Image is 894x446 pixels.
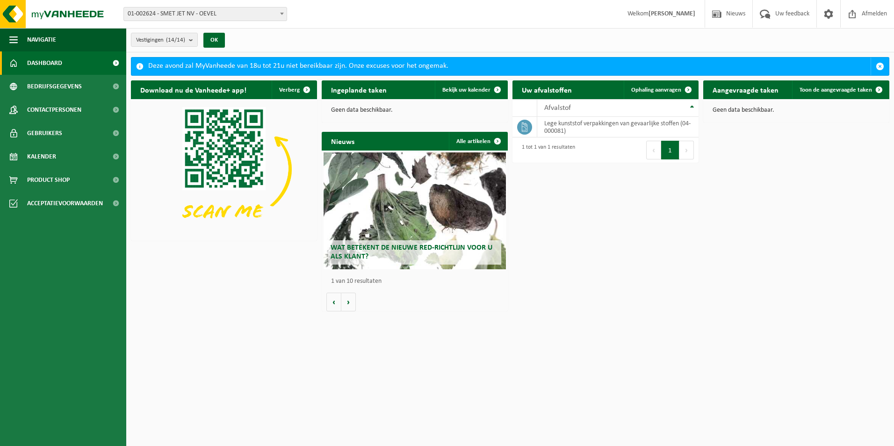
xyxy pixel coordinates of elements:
span: Wat betekent de nieuwe RED-richtlijn voor u als klant? [331,244,492,260]
span: Afvalstof [544,104,571,112]
span: 01-002624 - SMET JET NV - OEVEL [124,7,287,21]
div: 1 tot 1 van 1 resultaten [517,140,575,160]
h2: Aangevraagde taken [703,80,788,99]
h2: Ingeplande taken [322,80,396,99]
button: Vestigingen(14/14) [131,33,198,47]
span: Bekijk uw kalender [442,87,490,93]
button: Next [679,141,694,159]
div: Deze avond zal MyVanheede van 18u tot 21u niet bereikbaar zijn. Onze excuses voor het ongemak. [148,58,871,75]
h2: Download nu de Vanheede+ app! [131,80,256,99]
span: Navigatie [27,28,56,51]
span: Ophaling aanvragen [631,87,681,93]
h2: Nieuws [322,132,364,150]
count: (14/14) [166,37,185,43]
span: Verberg [279,87,300,93]
a: Wat betekent de nieuwe RED-richtlijn voor u als klant? [324,152,506,269]
p: 1 van 10 resultaten [331,278,503,285]
a: Toon de aangevraagde taken [792,80,888,99]
span: Vestigingen [136,33,185,47]
button: Vorige [326,293,341,311]
span: Gebruikers [27,122,62,145]
span: Dashboard [27,51,62,75]
span: 01-002624 - SMET JET NV - OEVEL [123,7,287,21]
span: Contactpersonen [27,98,81,122]
button: Verberg [272,80,316,99]
h2: Uw afvalstoffen [512,80,581,99]
span: Acceptatievoorwaarden [27,192,103,215]
p: Geen data beschikbaar. [713,107,880,114]
p: Geen data beschikbaar. [331,107,498,114]
img: Download de VHEPlus App [131,99,317,239]
a: Ophaling aanvragen [624,80,698,99]
strong: [PERSON_NAME] [649,10,695,17]
button: Volgende [341,293,356,311]
span: Bedrijfsgegevens [27,75,82,98]
button: OK [203,33,225,48]
iframe: chat widget [5,425,156,446]
span: Toon de aangevraagde taken [800,87,872,93]
td: lege kunststof verpakkingen van gevaarlijke stoffen (04-000081) [537,117,699,137]
button: Previous [646,141,661,159]
button: 1 [661,141,679,159]
span: Kalender [27,145,56,168]
a: Bekijk uw kalender [435,80,507,99]
span: Product Shop [27,168,70,192]
a: Alle artikelen [449,132,507,151]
